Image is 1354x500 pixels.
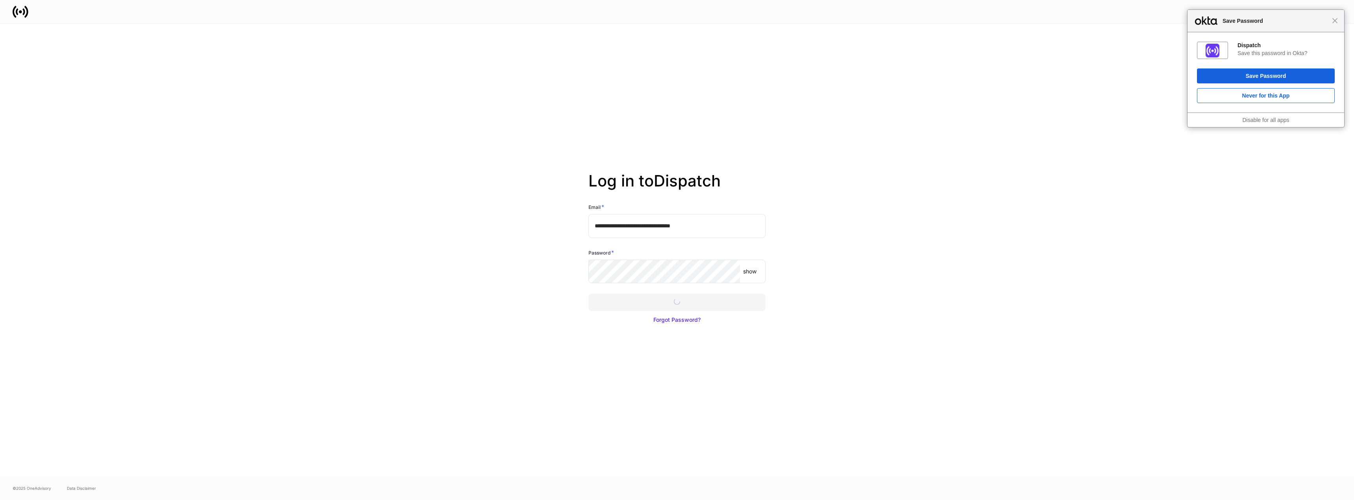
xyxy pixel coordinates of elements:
[1237,42,1335,49] div: Dispatch
[1206,44,1219,57] img: IoaI0QAAAAZJREFUAwDpn500DgGa8wAAAABJRU5ErkJggg==
[1332,18,1338,24] span: Close
[1219,16,1332,26] span: Save Password
[1242,117,1289,123] a: Disable for all apps
[1237,50,1335,57] div: Save this password in Okta?
[1197,88,1335,103] button: Never for this App
[1197,68,1335,83] button: Save Password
